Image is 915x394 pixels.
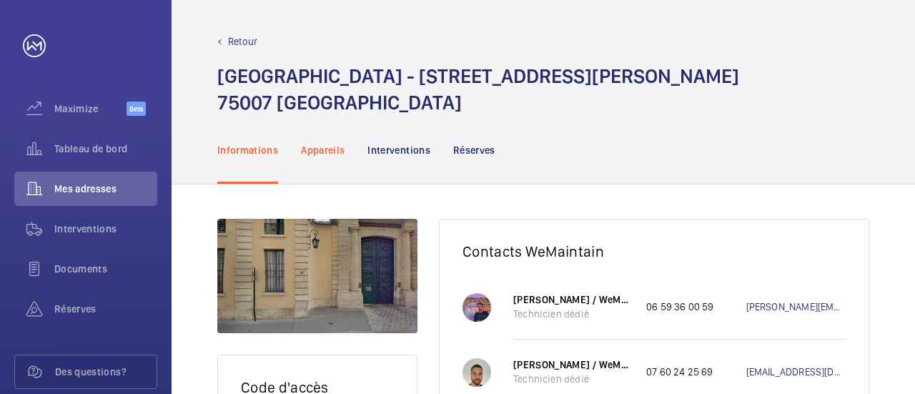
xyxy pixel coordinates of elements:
[513,307,632,321] p: Technicien dédié
[746,300,846,314] a: [PERSON_NAME][EMAIL_ADDRESS][DOMAIN_NAME]
[54,302,157,316] span: Réserves
[54,142,157,156] span: Tableau de bord
[55,365,157,379] span: Des questions?
[54,102,127,116] span: Maximize
[646,365,746,379] p: 07 60 24 25 69
[367,143,430,157] p: Interventions
[513,372,632,386] p: Technicien dédié
[217,63,739,116] h1: [GEOGRAPHIC_DATA] - [STREET_ADDRESS][PERSON_NAME] 75007 [GEOGRAPHIC_DATA]
[54,222,157,236] span: Interventions
[646,300,746,314] p: 06 59 36 00 59
[54,262,157,276] span: Documents
[746,365,846,379] a: [EMAIL_ADDRESS][DOMAIN_NAME]
[513,358,632,372] p: [PERSON_NAME] / WeMaintain FR
[513,292,632,307] p: [PERSON_NAME] / WeMaintain FR
[127,102,146,116] span: Beta
[463,242,846,260] h2: Contacts WeMaintain
[453,143,495,157] p: Réserves
[54,182,157,196] span: Mes adresses
[301,143,345,157] p: Appareils
[217,143,278,157] p: Informations
[228,34,257,49] p: Retour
